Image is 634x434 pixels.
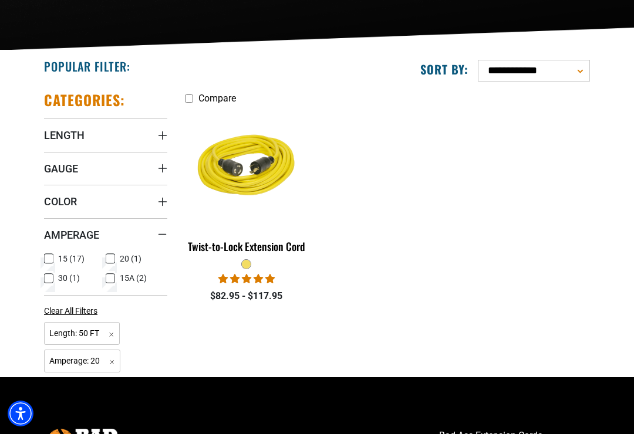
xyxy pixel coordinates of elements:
[44,162,78,175] span: Gauge
[183,111,310,225] img: yellow
[8,401,33,426] div: Accessibility Menu
[44,195,77,208] span: Color
[44,118,167,151] summary: Length
[185,110,308,259] a: yellow Twist-to-Lock Extension Cord
[420,62,468,77] label: Sort by:
[44,152,167,185] summary: Gauge
[44,355,120,366] a: Amperage: 20
[44,350,120,372] span: Amperage: 20
[120,255,141,263] span: 20 (1)
[44,228,99,242] span: Amperage
[44,59,130,74] h2: Popular Filter:
[44,327,120,338] a: Length: 50 FT
[198,93,236,104] span: Compare
[120,274,147,282] span: 15A (2)
[44,218,167,251] summary: Amperage
[185,241,308,252] div: Twist-to-Lock Extension Cord
[44,128,85,142] span: Length
[44,305,102,317] a: Clear All Filters
[44,185,167,218] summary: Color
[58,274,80,282] span: 30 (1)
[185,289,308,303] div: $82.95 - $117.95
[44,322,120,345] span: Length: 50 FT
[44,306,97,316] span: Clear All Filters
[58,255,85,263] span: 15 (17)
[218,273,275,284] span: 5.00 stars
[44,91,125,109] h2: Categories:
